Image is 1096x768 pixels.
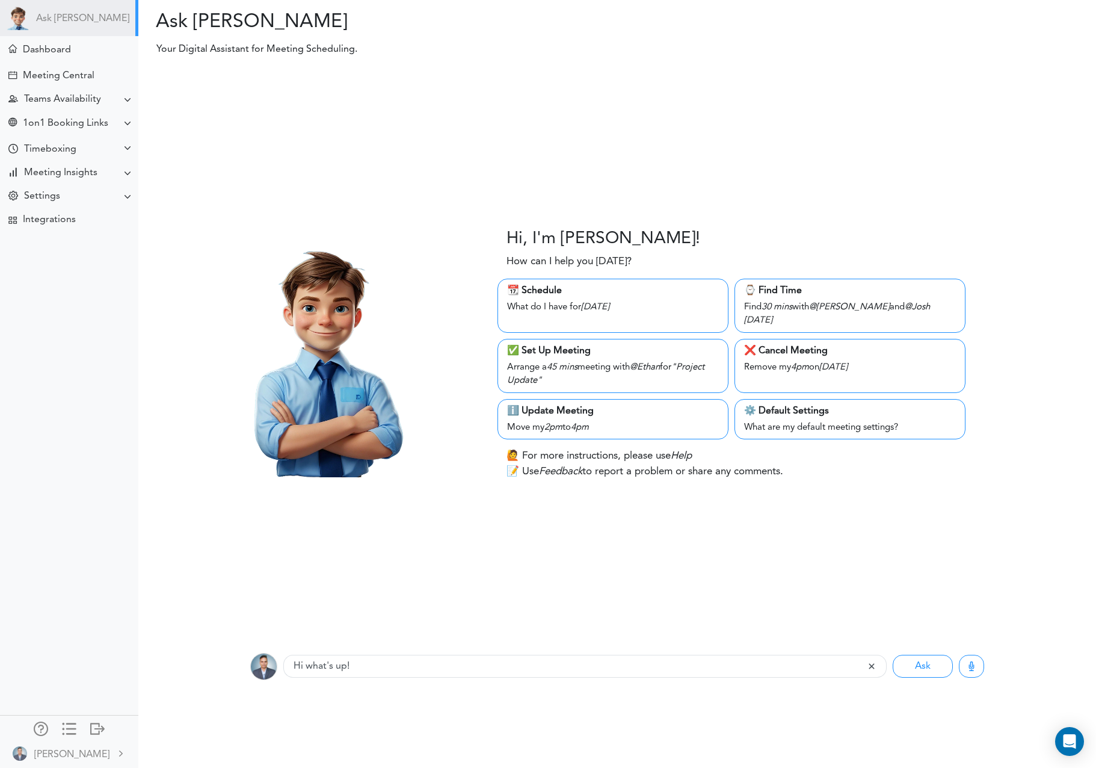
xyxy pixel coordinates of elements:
[539,466,582,477] i: Feedback
[506,448,692,464] p: 🙋 For more instructions, please use
[544,423,562,432] i: 2pm
[744,283,956,298] div: ⌚️ Find Time
[24,94,101,105] div: Teams Availability
[24,191,60,202] div: Settings
[8,71,17,79] div: Create Meeting
[36,13,129,25] a: Ask [PERSON_NAME]
[507,298,719,315] div: What do I have for
[506,464,783,480] p: 📝 Use to report a problem or share any comments.
[147,11,608,34] h2: Ask [PERSON_NAME]
[24,167,97,179] div: Meeting Insights
[744,298,956,328] div: Find with and
[8,216,17,225] div: TEAMCAL AI Workflow Apps
[24,144,76,155] div: Timeboxing
[8,45,17,53] div: Meeting Dashboard
[507,283,719,298] div: 📆 Schedule
[630,363,660,372] i: @Ethan
[13,746,27,761] img: BWv8PPf8N0ctf3JvtTlAAAAAASUVORK5CYII=
[62,722,76,734] div: Show only icons
[744,316,772,325] i: [DATE]
[905,303,930,312] i: @Josh
[506,254,632,270] p: How can I help you [DATE]?
[507,363,704,386] i: "Project Update"
[200,231,446,477] img: Theo.png
[34,722,48,739] a: Manage Members and Externals
[893,655,953,678] button: Ask
[507,344,719,358] div: ✅ Set Up Meeting
[23,118,108,129] div: 1on1 Booking Links
[762,303,792,312] i: 30 mins
[34,722,48,734] div: Manage Members and Externals
[34,748,109,762] div: [PERSON_NAME]
[506,229,700,250] h3: Hi, I'm [PERSON_NAME]!
[8,144,18,155] div: Time Your Goals
[744,418,956,435] div: What are my default meeting settings?
[581,303,609,312] i: [DATE]
[23,45,71,56] div: Dashboard
[671,451,692,461] i: Help
[744,344,956,358] div: ❌ Cancel Meeting
[148,42,818,57] p: Your Digital Assistant for Meeting Scheduling.
[547,363,577,372] i: 45 mins
[507,418,719,435] div: Move my to
[791,363,809,372] i: 4pm
[744,358,956,375] div: Remove my on
[62,722,76,739] a: Change side menu
[250,653,277,680] img: BWv8PPf8N0ctf3JvtTlAAAAAASUVORK5CYII=
[571,423,589,432] i: 4pm
[6,6,30,30] img: Powered by TEAMCAL AI
[8,118,17,129] div: Share Meeting Link
[507,404,719,418] div: ℹ️ Update Meeting
[819,363,848,372] i: [DATE]
[507,358,719,388] div: Arrange a meeting with for
[23,70,94,82] div: Meeting Central
[1,740,137,767] a: [PERSON_NAME]
[23,214,76,226] div: Integrations
[1055,727,1084,756] div: Open Intercom Messenger
[809,303,890,312] i: @[PERSON_NAME]
[744,404,956,418] div: ⚙️ Default Settings
[90,722,105,734] div: Log out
